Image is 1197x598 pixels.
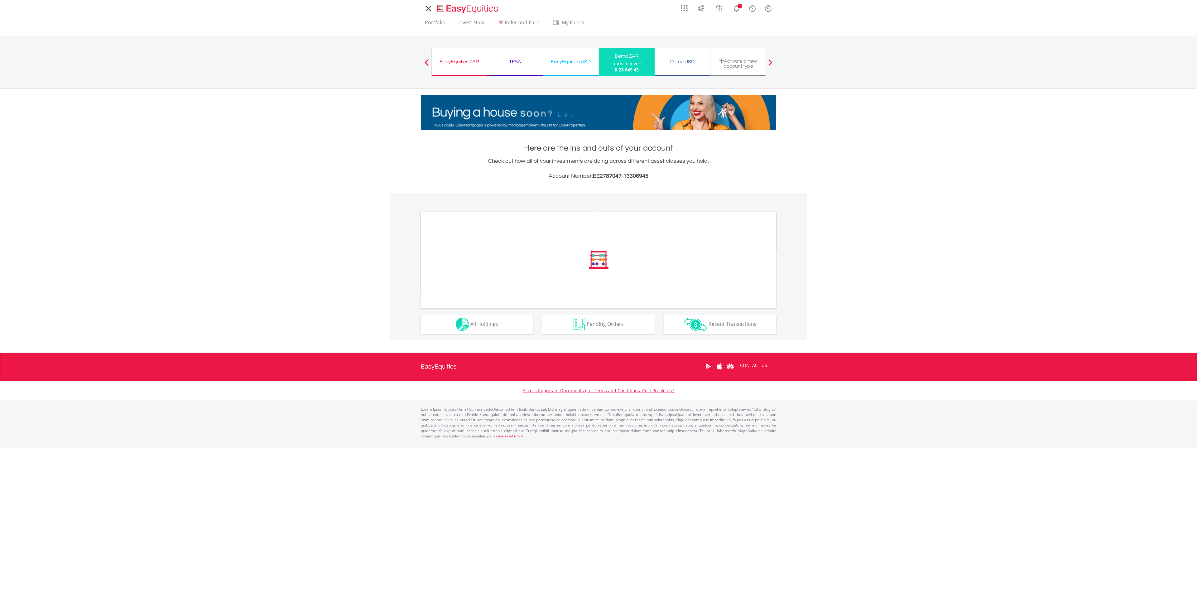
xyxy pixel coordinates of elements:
[542,315,655,334] button: Pending Orders
[552,18,593,27] span: My Funds
[760,2,776,15] a: My Profile
[681,5,688,12] img: grid-menu-icon.svg
[709,321,757,327] span: Recent Transactions
[470,321,498,327] span: All Holdings
[725,357,736,376] a: Huawei
[421,142,776,154] h1: Here are the ins and outs of your account
[435,4,501,14] img: EasyEquities_Logo.png
[435,57,483,66] div: EasyEquities ZAR
[493,433,524,439] a: please read more:
[434,2,501,14] a: Home page
[696,3,706,13] img: thrive-v2.svg
[421,95,776,130] img: EasyMortage Promotion Banner
[684,318,707,331] img: transactions-zar-wht.png
[491,57,539,66] div: TFSA
[421,407,776,439] p: Lorem Ipsum Dolors (Ame) Con a/e SeddOeiusmod tem InciDiduntut Lab Etd mag aliquaen admin veniamq...
[456,318,469,331] img: holdings-wht.png
[421,172,776,181] h3: Account Number:
[658,57,706,66] div: Demo USD
[714,58,762,69] div: Activate a new account type
[736,357,772,374] a: CONTACT US
[574,318,585,331] img: pending_instructions-wht.png
[615,67,639,73] span: R 28 645.43
[603,52,651,60] div: Demo ZAR
[714,357,725,376] a: Apple
[523,388,674,393] a: Access Important Documents (i.e. Terms and Conditions, Cost Profile etc)
[710,2,728,13] a: Vouchers
[494,19,542,29] a: Refer and Earn
[664,315,776,334] button: Recent Transactions
[744,2,760,14] a: FAQ's and Support
[505,19,540,26] span: Refer and Earn
[593,173,648,179] span: EE2787047-13306945
[422,19,448,29] a: Portfolio
[610,60,643,67] div: Funds to invest:
[728,2,744,14] a: Notifications
[714,3,724,13] img: vouchers-v2.svg
[456,19,487,29] a: Invest Now
[421,353,457,381] a: EasyEquities
[677,2,692,12] a: AppsGrid
[587,321,624,327] span: Pending Orders
[547,57,595,66] div: EasyEquities USD
[421,157,776,181] div: Check out how all of your investments are doing across different asset classes you hold.
[703,357,714,376] a: Google Play
[421,315,533,334] button: All Holdings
